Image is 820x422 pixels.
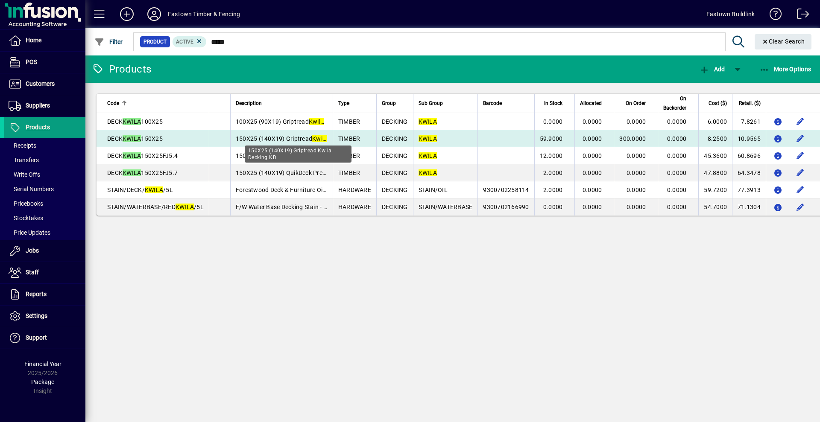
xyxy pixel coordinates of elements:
div: Barcode [483,99,529,108]
span: Group [382,99,396,108]
span: Description [236,99,262,108]
span: HARDWARE [338,186,371,193]
span: F/W Water Base Decking Stain - Red 5L [236,204,356,210]
div: Eastown Buildlink [706,7,755,21]
em: KWILA [145,186,163,193]
span: DECKING [382,204,408,210]
a: Support [4,327,85,349]
span: Jobs [26,247,39,254]
em: KWILA [176,204,194,210]
span: 0.0000 [667,118,687,125]
span: Pricebooks [9,200,43,207]
button: Edit [794,166,807,180]
span: STAIN/WATERBASE/RED /5L [107,204,204,210]
span: DECKING [382,118,408,125]
span: Financial Year [24,361,61,367]
span: DECKING [382,135,408,142]
a: Knowledge Base [763,2,782,29]
span: Barcode [483,99,502,108]
em: KWILA [123,135,141,142]
td: 77.3913 [732,181,766,198]
span: 59.9000 [540,135,563,142]
em: KWILA [123,118,141,125]
span: Products [26,124,50,131]
div: Code [107,99,204,108]
span: 0.0000 [583,152,602,159]
a: Reports [4,284,85,305]
span: DECKING [382,169,408,176]
span: Reports [26,291,47,297]
span: DECKING [382,186,408,193]
div: Type [338,99,371,108]
span: On Backorder [663,94,686,113]
td: 54.7000 [698,198,732,215]
td: 64.3478 [732,164,766,181]
span: 0.0000 [667,152,687,159]
div: On Order [619,99,653,108]
a: Write Offs [4,167,85,182]
td: 8.2500 [698,130,732,147]
span: 2.0000 [543,169,563,176]
div: Sub Group [419,99,473,108]
span: Price Updates [9,229,50,236]
span: TIMBER [338,118,360,125]
span: 0.0000 [583,186,602,193]
em: KWILA [419,118,437,125]
span: 0.0000 [627,152,646,159]
span: Customers [26,80,55,87]
span: 150X25 (140X19) QuikDeck Premium Finger Jointed Decking - 5.4m [236,152,434,159]
em: KWILA [123,169,141,176]
span: 0.0000 [667,186,687,193]
span: Sub Group [419,99,443,108]
em: Kwila [309,118,324,125]
td: 45.3600 [698,147,732,164]
div: In Stock [540,99,571,108]
span: 0.0000 [627,169,646,176]
button: Add [697,61,727,77]
span: DECK 100X25 [107,118,163,125]
a: Customers [4,73,85,95]
span: 12.0000 [540,152,563,159]
button: Edit [794,183,807,197]
a: Pricebooks [4,196,85,211]
a: Receipts [4,138,85,153]
mat-chip: Activation Status: Active [173,36,207,47]
a: Suppliers [4,95,85,116]
button: Add [113,6,141,22]
button: More Options [757,61,814,77]
span: 0.0000 [667,169,687,176]
td: 60.8696 [732,147,766,164]
div: Products [92,62,151,76]
div: Group [382,99,408,108]
span: STAIN/WATERBASE [419,204,473,210]
span: Staff [26,269,39,276]
td: 59.7200 [698,181,732,198]
span: 0.0000 [627,186,646,193]
span: Filter [94,38,123,45]
span: HARDWARE [338,204,371,210]
div: 150X25 (140X19) Griptread Kwila Decking KD [245,146,351,163]
span: Package [31,378,54,385]
em: Kwila [312,135,327,142]
a: Logout [791,2,809,29]
a: Price Updates [4,225,85,240]
span: Add [699,66,725,73]
span: 0.0000 [583,118,602,125]
span: POS [26,58,37,65]
span: Type [338,99,349,108]
span: Serial Numbers [9,186,54,192]
a: Serial Numbers [4,182,85,196]
span: 0.0000 [667,204,687,210]
div: Allocated [580,99,609,108]
button: Filter [92,34,125,49]
span: Forestwood Deck & Furniture Oil - Natural 5L [236,186,372,193]
em: KWILA [419,169,437,176]
a: Staff [4,262,85,283]
span: Settings [26,312,47,319]
span: On Order [626,99,646,108]
span: Active [176,39,193,45]
span: Product [143,38,167,46]
a: Jobs [4,240,85,262]
span: Cost ($) [709,99,727,108]
span: More Options [759,66,811,73]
